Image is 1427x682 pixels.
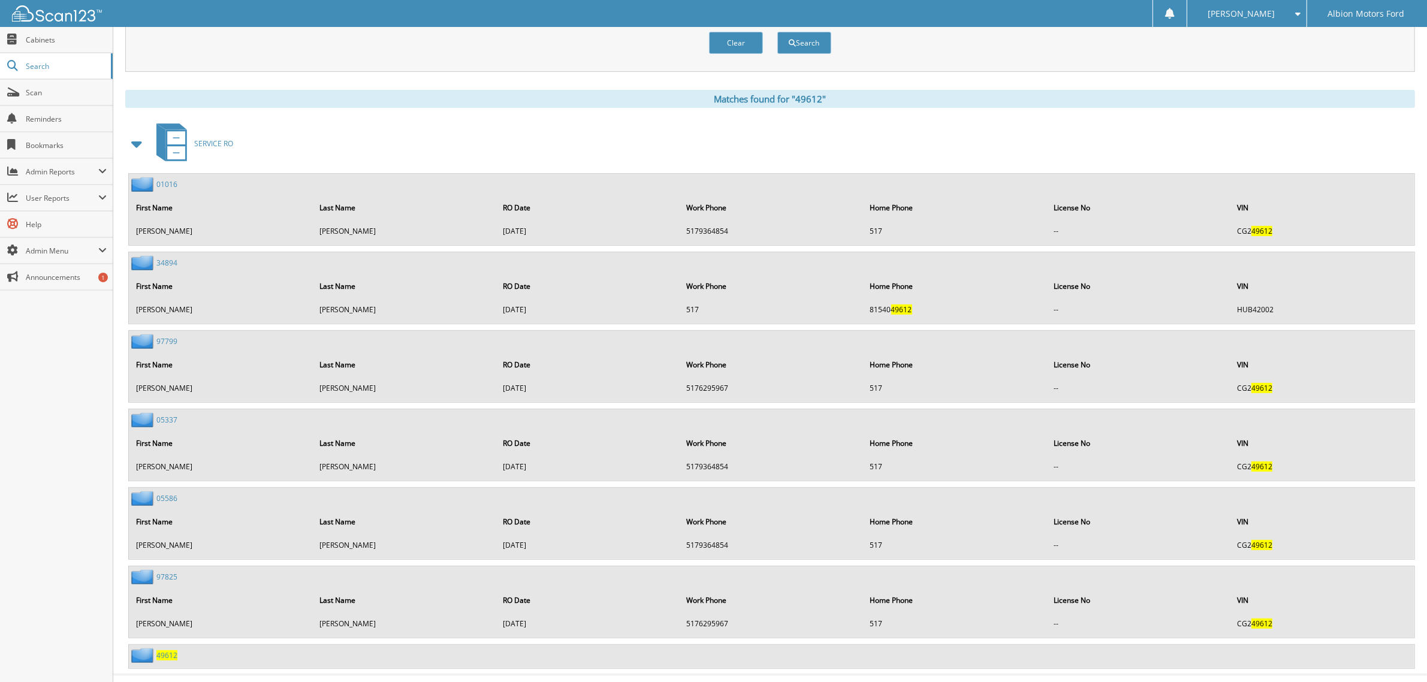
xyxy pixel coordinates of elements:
[131,255,156,270] img: folder2.png
[497,457,679,476] td: [DATE]
[1231,614,1413,633] td: CG2
[1231,378,1413,398] td: CG2
[313,352,496,377] th: Last Name
[156,415,177,425] a: 05337
[680,274,862,298] th: Work Phone
[26,193,98,203] span: User Reports
[864,535,1046,555] td: 517
[130,274,312,298] th: First Name
[864,431,1046,455] th: Home Phone
[130,535,312,555] td: [PERSON_NAME]
[313,378,496,398] td: [PERSON_NAME]
[156,650,177,660] a: 49612
[1231,195,1413,220] th: VIN
[156,258,177,268] a: 34894
[1231,300,1413,319] td: HUB42002
[1048,352,1230,377] th: License No
[1048,535,1230,555] td: --
[313,221,496,241] td: [PERSON_NAME]
[864,300,1046,319] td: 81540
[1251,226,1272,236] span: 49612
[313,457,496,476] td: [PERSON_NAME]
[680,195,862,220] th: Work Phone
[1251,540,1272,550] span: 49612
[864,378,1046,398] td: 517
[26,272,107,282] span: Announcements
[864,274,1046,298] th: Home Phone
[1251,383,1272,393] span: 49612
[130,221,312,241] td: [PERSON_NAME]
[26,246,98,256] span: Admin Menu
[156,336,177,346] a: 97799
[497,509,679,534] th: RO Date
[194,138,233,149] span: SERVICE RO
[131,648,156,663] img: folder2.png
[680,457,862,476] td: 5179364854
[313,300,496,319] td: [PERSON_NAME]
[313,588,496,612] th: Last Name
[497,221,679,241] td: [DATE]
[680,300,862,319] td: 517
[130,457,312,476] td: [PERSON_NAME]
[1048,457,1230,476] td: --
[313,431,496,455] th: Last Name
[497,535,679,555] td: [DATE]
[313,274,496,298] th: Last Name
[864,352,1046,377] th: Home Phone
[1231,221,1413,241] td: CG2
[313,509,496,534] th: Last Name
[497,588,679,612] th: RO Date
[680,352,862,377] th: Work Phone
[131,569,156,584] img: folder2.png
[497,300,679,319] td: [DATE]
[497,195,679,220] th: RO Date
[497,378,679,398] td: [DATE]
[1231,535,1413,555] td: CG2
[497,274,679,298] th: RO Date
[26,61,105,71] span: Search
[130,378,312,398] td: [PERSON_NAME]
[1048,588,1230,612] th: License No
[497,352,679,377] th: RO Date
[130,352,312,377] th: First Name
[864,588,1046,612] th: Home Phone
[156,179,177,189] a: 01016
[313,614,496,633] td: [PERSON_NAME]
[130,431,312,455] th: First Name
[777,32,831,54] button: Search
[313,195,496,220] th: Last Name
[130,588,312,612] th: First Name
[156,572,177,582] a: 97825
[131,334,156,349] img: folder2.png
[1251,461,1272,472] span: 49612
[891,304,912,315] span: 49612
[26,114,107,124] span: Reminders
[864,221,1046,241] td: 517
[1231,274,1413,298] th: VIN
[497,614,679,633] td: [DATE]
[26,140,107,150] span: Bookmarks
[26,87,107,98] span: Scan
[1231,352,1413,377] th: VIN
[130,509,312,534] th: First Name
[1048,195,1230,220] th: License No
[864,195,1046,220] th: Home Phone
[1048,221,1230,241] td: --
[130,614,312,633] td: [PERSON_NAME]
[1048,614,1230,633] td: --
[313,535,496,555] td: [PERSON_NAME]
[864,509,1046,534] th: Home Phone
[1048,300,1230,319] td: --
[131,412,156,427] img: folder2.png
[130,300,312,319] td: [PERSON_NAME]
[709,32,763,54] button: Clear
[680,614,862,633] td: 5176295967
[12,5,102,22] img: scan123-logo-white.svg
[680,378,862,398] td: 5176295967
[680,431,862,455] th: Work Phone
[26,35,107,45] span: Cabinets
[1208,10,1275,17] span: [PERSON_NAME]
[125,90,1415,108] div: Matches found for "49612"
[1048,431,1230,455] th: License No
